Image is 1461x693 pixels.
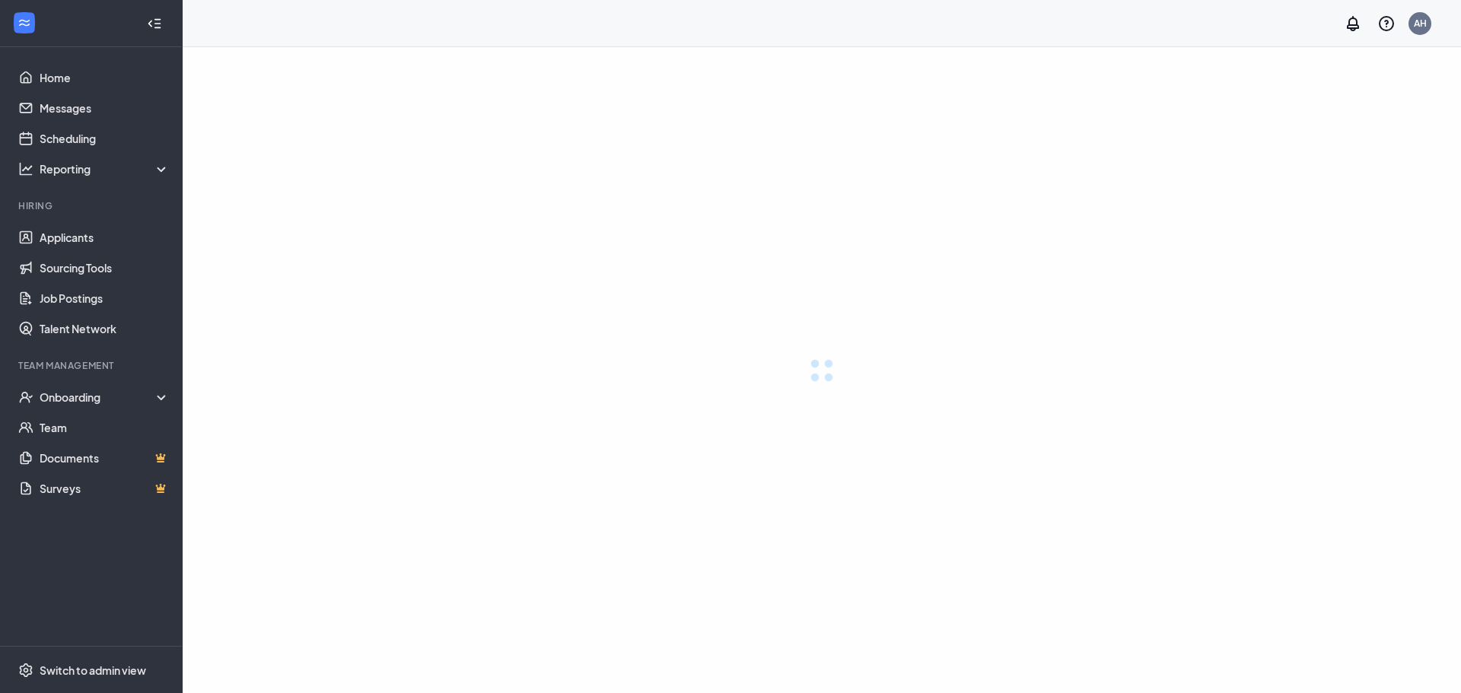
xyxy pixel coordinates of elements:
[17,15,32,30] svg: WorkstreamLogo
[147,16,162,31] svg: Collapse
[40,283,170,313] a: Job Postings
[18,359,167,372] div: Team Management
[40,473,170,504] a: SurveysCrown
[40,123,170,154] a: Scheduling
[40,313,170,344] a: Talent Network
[18,389,33,405] svg: UserCheck
[40,161,170,176] div: Reporting
[40,253,170,283] a: Sourcing Tools
[40,389,170,405] div: Onboarding
[18,663,33,678] svg: Settings
[40,663,146,678] div: Switch to admin view
[40,412,170,443] a: Team
[40,222,170,253] a: Applicants
[40,93,170,123] a: Messages
[1377,14,1396,33] svg: QuestionInfo
[1344,14,1362,33] svg: Notifications
[18,199,167,212] div: Hiring
[40,62,170,93] a: Home
[18,161,33,176] svg: Analysis
[1414,17,1427,30] div: AH
[40,443,170,473] a: DocumentsCrown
